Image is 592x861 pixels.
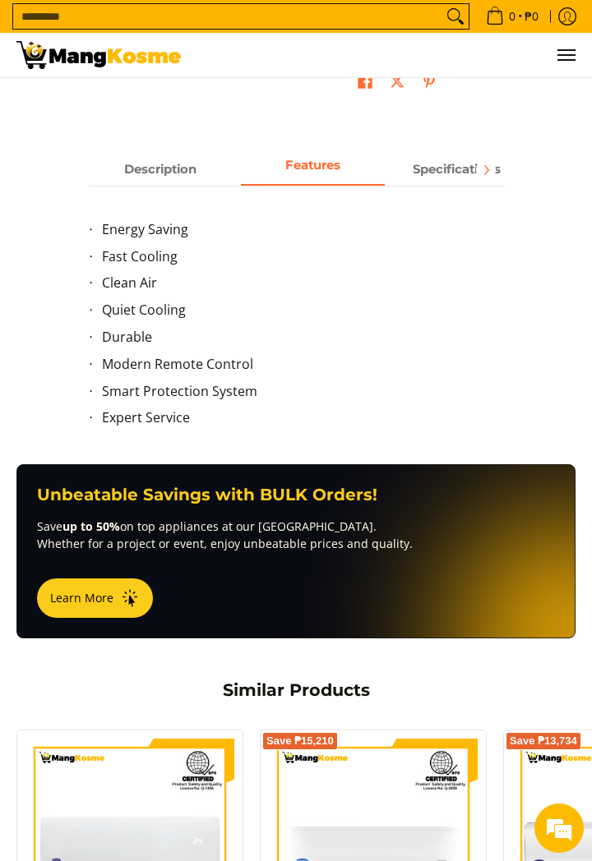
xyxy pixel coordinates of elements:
h2: Similar Products [89,679,504,701]
em: Submit [241,506,298,528]
span: Save ₱15,210 [266,736,334,746]
div: Description 1 [89,186,504,448]
ul: Customer Navigation [197,33,576,77]
button: Learn More [37,578,153,618]
span: Save ₱13,734 [510,736,577,746]
span: Smart Protection System [102,382,257,400]
nav: Main Menu [197,33,576,77]
span: Expert Service [102,408,190,426]
button: Search [442,4,469,29]
strong: Features [285,158,340,173]
span: Durable [102,328,152,346]
strong: up to 50% [62,518,120,534]
p: Save on top appliances at our [GEOGRAPHIC_DATA]. Whether for a project or event, enjoy unbeatable... [37,518,555,552]
a: Pin on Pinterest [418,70,441,98]
h3: Unbeatable Savings with BULK Orders! [37,485,555,505]
img: Carrier 1.50 HP Optima Split-Type Inverter Air Conditioner (Premium) | Mang Kosme [16,41,181,69]
div: Leave a message [86,92,276,113]
span: • [481,7,543,25]
a: Description 1 [241,155,385,186]
span: Clean Air [102,274,157,292]
span: Quiet Cooling [102,301,186,319]
button: Menu [556,33,576,77]
span: Description [89,155,233,184]
a: Post on X [386,70,409,98]
span: We are offline. Please leave us a message. [35,207,287,373]
textarea: Type your message and click 'Submit' [8,449,313,506]
strong: Specifications [413,162,501,177]
button: Next [468,152,504,188]
a: Unbeatable Savings with BULK Orders! Saveup to 50%on top appliances at our [GEOGRAPHIC_DATA]. Whe... [16,464,576,638]
span: Modern Remote Control [102,355,253,373]
span: 0 [506,11,518,22]
span: Energy Saving [102,220,188,238]
a: Description 2 [385,155,529,186]
div: Minimize live chat window [270,8,309,48]
a: Share on Facebook [354,70,377,98]
a: Description [89,155,233,186]
span: Fast Cooling [102,247,178,265]
span: ₱0 [522,11,541,22]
